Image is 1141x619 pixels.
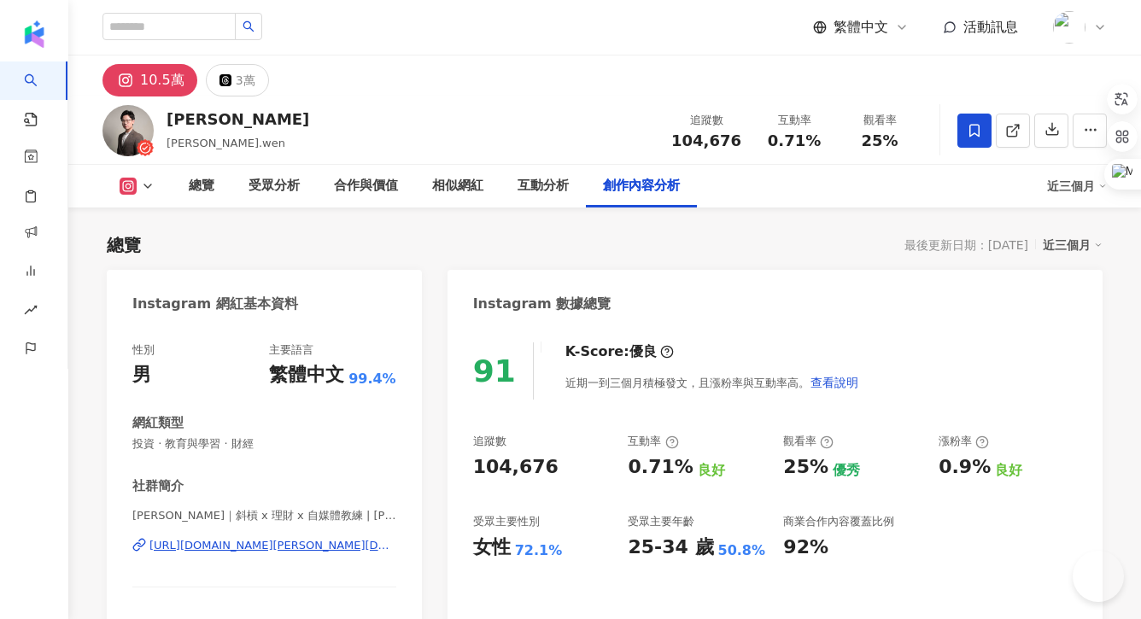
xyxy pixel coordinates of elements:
[515,541,563,560] div: 72.1%
[167,137,285,149] span: [PERSON_NAME].wen
[132,414,184,432] div: 網紅類型
[269,362,344,388] div: 繁體中文
[107,233,141,257] div: 總覽
[565,365,859,400] div: 近期一到三個月積極發文，且漲粉率與互動率高。
[768,132,821,149] span: 0.71%
[473,353,516,388] div: 91
[671,112,741,129] div: 追蹤數
[833,461,860,480] div: 優秀
[236,68,255,92] div: 3萬
[24,61,58,128] a: search
[834,18,888,37] span: 繁體中文
[132,295,298,313] div: Instagram 網紅基本資料
[132,538,396,553] a: [URL][DOMAIN_NAME][PERSON_NAME][DOMAIN_NAME]
[861,132,898,149] span: 25%
[518,176,569,196] div: 互動分析
[939,454,991,481] div: 0.9%
[149,538,396,553] div: [URL][DOMAIN_NAME][PERSON_NAME][DOMAIN_NAME]
[473,514,540,529] div: 受眾主要性別
[432,176,483,196] div: 相似網紅
[762,112,827,129] div: 互動率
[132,508,396,523] span: [PERSON_NAME]｜斜槓 x 理財 x 自媒體教練 | [PERSON_NAME].wen
[783,514,894,529] div: 商業合作內容覆蓋比例
[628,454,693,481] div: 0.71%
[603,176,680,196] div: 創作內容分析
[206,64,269,96] button: 3萬
[629,342,657,361] div: 優良
[628,434,678,449] div: 互動率
[20,20,48,48] img: logo icon
[132,342,155,358] div: 性別
[565,342,674,361] div: K-Score :
[671,131,741,149] span: 104,676
[473,434,506,449] div: 追蹤數
[269,342,313,358] div: 主要語言
[473,295,611,313] div: Instagram 數據總覽
[1073,551,1124,602] iframe: Help Scout Beacon - Open
[1047,172,1107,200] div: 近三個月
[810,376,858,389] span: 查看說明
[249,176,300,196] div: 受眾分析
[140,68,184,92] div: 10.5萬
[132,436,396,452] span: 投資 · 教育與學習 · 財經
[810,365,859,400] button: 查看說明
[334,176,398,196] div: 合作與價值
[167,108,309,130] div: [PERSON_NAME]
[995,461,1022,480] div: 良好
[102,64,197,96] button: 10.5萬
[102,105,154,156] img: KOL Avatar
[1043,234,1103,256] div: 近三個月
[628,534,713,561] div: 25-34 歲
[473,454,559,481] div: 104,676
[783,534,828,561] div: 92%
[473,534,511,561] div: 女性
[24,293,38,331] span: rise
[783,454,828,481] div: 25%
[189,176,214,196] div: 總覽
[348,370,396,388] span: 99.4%
[132,477,184,495] div: 社群簡介
[718,541,766,560] div: 50.8%
[243,20,255,32] span: search
[783,434,834,449] div: 觀看率
[698,461,725,480] div: 良好
[628,514,694,529] div: 受眾主要年齡
[939,434,989,449] div: 漲粉率
[847,112,912,129] div: 觀看率
[963,19,1018,35] span: 活動訊息
[904,238,1028,252] div: 最後更新日期：[DATE]
[132,362,151,388] div: 男
[1053,11,1085,44] img: Kolr%20app%20icon%20%281%29.png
